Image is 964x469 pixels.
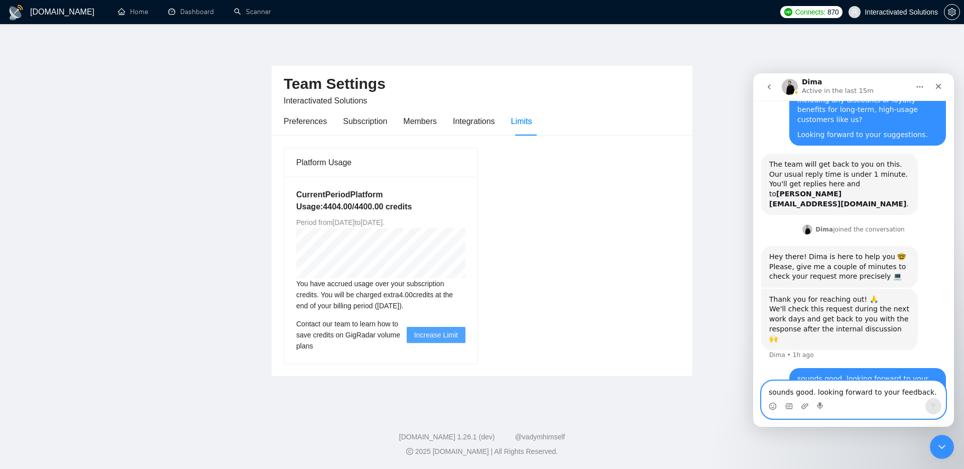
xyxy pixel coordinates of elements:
[343,115,387,128] div: Subscription
[407,327,465,343] button: Increase Limit
[62,153,80,160] b: Dima
[930,435,954,459] iframe: To enrich screen reader interactions, please activate Accessibility in Grammarly extension settings
[8,295,193,338] div: ivan@interactivated.me says…
[44,57,185,67] div: Looking forward to your suggestions.
[8,150,193,173] div: Dima says…
[8,446,956,457] div: 2025 [DOMAIN_NAME] | All Rights Reserved.
[795,7,825,18] span: Connects:
[8,215,165,277] div: Thank you for reaching out! 🙏We'll check this request during the next work days and get back to y...
[16,179,157,189] div: Hey there! Dima is here to help you 🤓
[36,295,193,326] div: sounds good. looking forward to your feedback. have a great day
[944,8,960,16] a: setting
[511,115,532,128] div: Limits
[234,8,271,16] a: searchScanner
[16,189,157,208] div: Please, give me a couple of minutes to check your request more precisely 💻
[406,448,413,455] span: copyright
[944,8,959,16] span: setting
[49,151,59,161] img: Profile image for Dima
[296,189,465,213] h5: Current Period Platform Usage: 4404.00 / 4400.00 credits
[296,278,465,311] div: You have accrued usage over your subscription credits. You will be charged extra 4.00 credits at ...
[8,80,193,150] div: AI Assistant from GigRadar 📡 says…
[414,329,458,340] span: Increase Limit
[453,115,495,128] div: Integrations
[851,9,858,16] span: user
[944,4,960,20] button: setting
[8,5,24,21] img: logo
[48,329,56,337] button: Upload attachment
[32,329,40,337] button: Gif picker
[8,173,193,215] div: Dima says…
[515,433,565,441] a: @vadymhimself
[64,329,72,337] button: Start recording
[753,73,954,427] iframe: To enrich screen reader interactions, please activate Accessibility in Grammarly extension settings
[784,8,792,16] img: upwork-logo.png
[827,7,838,18] span: 870
[62,152,151,161] div: joined the conversation
[172,325,188,341] button: Send a message…
[16,116,153,135] b: [PERSON_NAME][EMAIL_ADDRESS][DOMAIN_NAME]
[296,318,407,351] span: Contact our team to learn how to save credits on GigRadar volume plans
[16,86,157,136] div: The team will get back to you on this. Our usual reply time is under 1 minute. You'll get replies...
[16,279,61,285] div: Dima • 1h ago
[284,115,327,128] div: Preferences
[16,329,24,337] button: Emoji picker
[296,148,465,177] div: Platform Usage
[8,215,193,295] div: Dima says…
[399,433,495,441] a: [DOMAIN_NAME] 1.26.1 (dev)
[403,115,437,128] div: Members
[168,8,214,16] a: dashboardDashboard
[9,308,192,325] textarea: Message…
[16,221,157,271] div: Thank you for reaching out! 🙏 We'll check this request during the next work days and get back to ...
[118,8,148,16] a: homeHome
[44,301,185,320] div: sounds good. looking forward to your feedback. have a great day
[8,80,165,142] div: The team will get back to you on this. Our usual reply time is under 1 minute.You'll get replies ...
[296,218,385,226] span: Period from [DATE] to [DATE] .
[284,74,680,94] h2: Team Settings
[8,173,165,214] div: Hey there! Dima is here to help you 🤓Please, give me a couple of minutes to check your request mo...
[284,96,367,105] span: Interactivated Solutions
